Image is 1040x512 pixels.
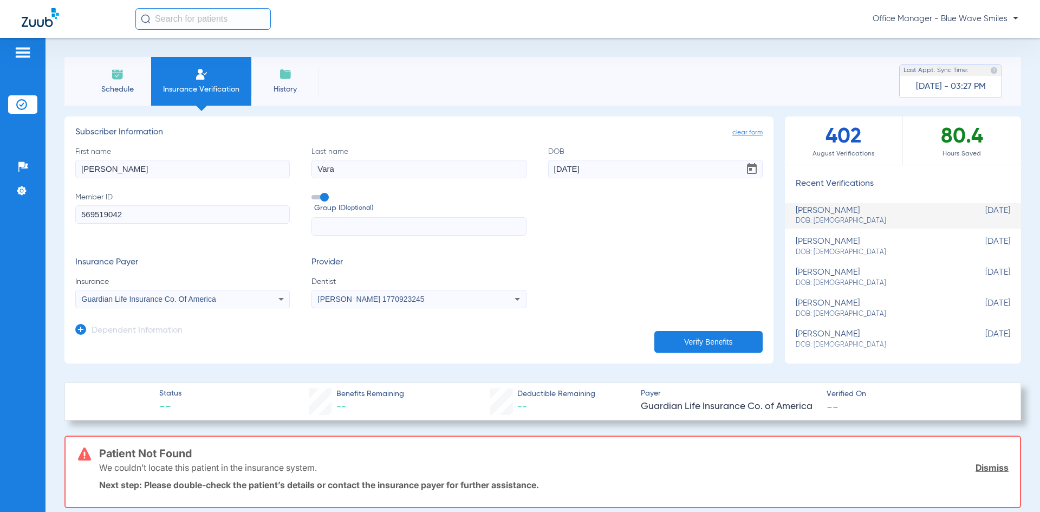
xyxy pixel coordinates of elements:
[732,127,763,138] span: clear form
[785,179,1021,190] h3: Recent Verifications
[741,158,763,180] button: Open calendar
[796,206,956,226] div: [PERSON_NAME]
[641,388,817,399] span: Payer
[159,388,181,399] span: Status
[517,388,595,400] span: Deductible Remaining
[903,148,1021,159] span: Hours Saved
[796,340,956,350] span: DOB: [DEMOGRAPHIC_DATA]
[22,8,59,27] img: Zuub Logo
[92,84,143,95] span: Schedule
[336,402,346,412] span: --
[796,309,956,319] span: DOB: [DEMOGRAPHIC_DATA]
[956,237,1010,257] span: [DATE]
[336,388,404,400] span: Benefits Remaining
[641,400,817,413] span: Guardian Life Insurance Co. of America
[311,160,526,178] input: Last name
[956,299,1010,319] span: [DATE]
[517,402,527,412] span: --
[796,248,956,257] span: DOB: [DEMOGRAPHIC_DATA]
[548,146,763,178] label: DOB
[956,268,1010,288] span: [DATE]
[796,237,956,257] div: [PERSON_NAME]
[903,116,1021,165] div: 80.4
[279,68,292,81] img: History
[986,460,1040,512] iframe: Chat Widget
[159,84,243,95] span: Insurance Verification
[111,68,124,81] img: Schedule
[75,160,290,178] input: First name
[976,462,1009,473] a: Dismiss
[159,400,181,415] span: --
[75,127,763,138] h3: Subscriber Information
[796,216,956,226] span: DOB: [DEMOGRAPHIC_DATA]
[141,14,151,24] img: Search Icon
[92,326,183,336] h3: Dependent Information
[311,257,526,268] h3: Provider
[796,278,956,288] span: DOB: [DEMOGRAPHIC_DATA]
[827,401,838,412] span: --
[75,192,290,236] label: Member ID
[796,329,956,349] div: [PERSON_NAME]
[796,268,956,288] div: [PERSON_NAME]
[548,160,763,178] input: DOBOpen calendar
[99,448,1009,459] h3: Patient Not Found
[75,257,290,268] h3: Insurance Payer
[135,8,271,30] input: Search for patients
[346,203,373,214] small: (optional)
[14,46,31,59] img: hamburger-icon
[827,388,1003,400] span: Verified On
[796,299,956,319] div: [PERSON_NAME]
[75,205,290,224] input: Member ID
[99,462,317,473] p: We couldn’t locate this patient in the insurance system.
[311,146,526,178] label: Last name
[873,14,1018,24] span: Office Manager - Blue Wave Smiles
[195,68,208,81] img: Manual Insurance Verification
[903,65,968,76] span: Last Appt. Sync Time:
[956,329,1010,349] span: [DATE]
[259,84,311,95] span: History
[314,203,526,214] span: Group ID
[785,148,902,159] span: August Verifications
[956,206,1010,226] span: [DATE]
[78,448,91,461] img: error-icon
[318,295,425,303] span: [PERSON_NAME] 1770923245
[75,146,290,178] label: First name
[785,116,903,165] div: 402
[916,81,986,92] span: [DATE] - 03:27 PM
[311,276,526,287] span: Dentist
[99,479,1009,490] p: Next step: Please double-check the patient’s details or contact the insurance payer for further a...
[75,276,290,287] span: Insurance
[654,331,763,353] button: Verify Benefits
[82,295,216,303] span: Guardian Life Insurance Co. Of America
[990,67,998,74] img: last sync help info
